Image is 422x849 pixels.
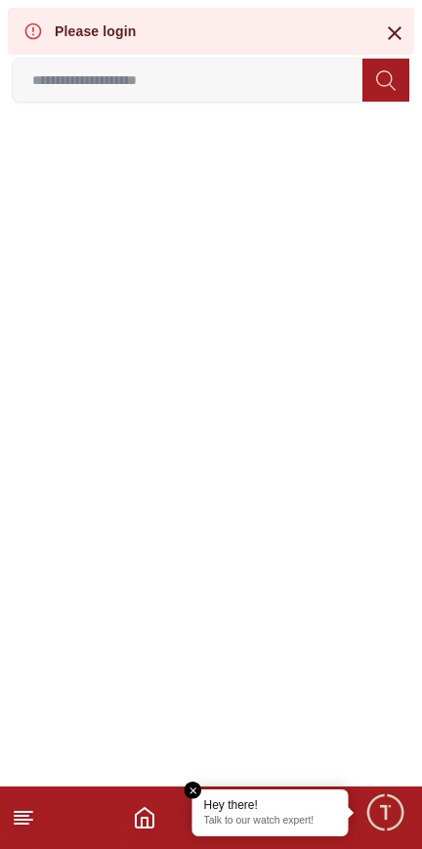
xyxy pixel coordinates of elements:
[185,782,202,799] em: Close tooltip
[364,791,407,834] div: Chat Widget
[204,797,337,813] div: Hey there!
[204,815,337,828] p: Talk to our watch expert!
[133,806,156,829] a: Home
[55,21,137,41] div: Please login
